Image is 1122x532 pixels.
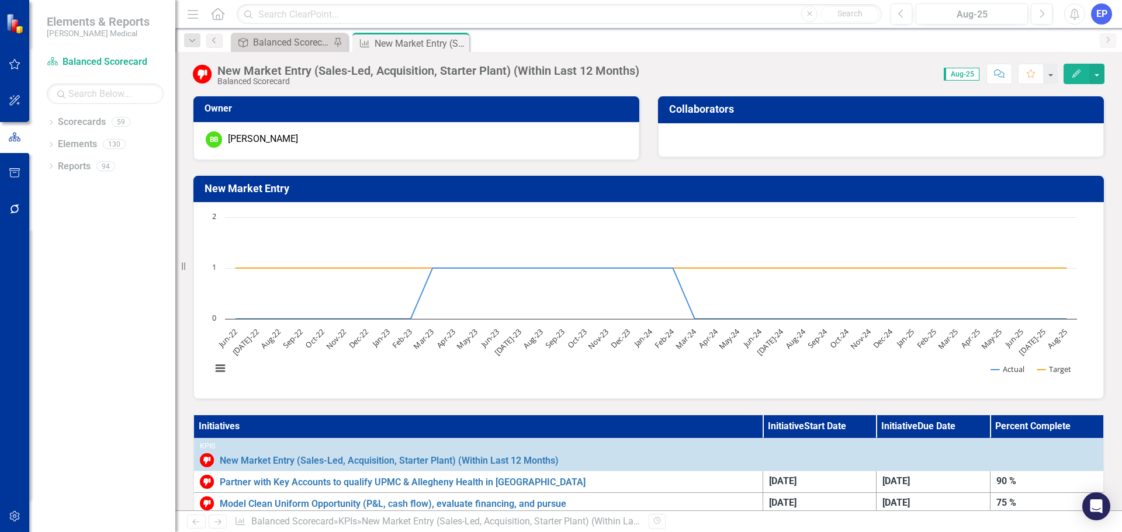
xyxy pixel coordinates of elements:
[877,471,991,493] td: Double-Click to Edit
[979,326,1004,352] text: May-25
[234,266,1069,270] g: Target, line 2 of 2 with 39 data points.
[230,326,261,357] text: [DATE]-22
[958,326,982,350] text: Apr-25
[58,138,97,151] a: Elements
[769,497,797,508] span: [DATE]
[848,326,873,352] text: Nov-24
[251,516,334,527] a: Balanced Scorecard
[669,103,1097,115] h3: Collaborators
[882,475,910,486] span: [DATE]
[936,326,960,351] text: Mar-25
[212,211,216,221] text: 2
[212,262,216,272] text: 1
[763,471,877,493] td: Double-Click to Edit
[58,160,91,173] a: Reports
[740,326,764,350] text: Jun-24
[47,84,164,104] input: Search Below...
[212,312,216,323] text: 0
[894,326,917,350] text: Jan-25
[783,326,808,351] text: Aug-24
[697,326,721,350] text: Apr-24
[217,77,639,86] div: Balanced Scorecard
[478,326,501,350] text: Jun-23
[103,140,126,149] div: 130
[200,453,214,467] img: Below Target
[991,364,1024,374] button: Show Actual
[47,55,164,69] a: Balanced Scorecard
[1045,326,1069,351] text: Aug-25
[338,516,357,527] a: KPIs
[565,326,588,350] text: Oct-23
[996,496,1097,510] div: 75 %
[206,211,1092,387] div: Chart. Highcharts interactive chart.
[205,103,632,114] h3: Owner
[206,131,222,148] div: BB
[200,475,214,489] img: Below Target
[58,116,106,129] a: Scorecards
[586,326,610,351] text: Nov-23
[920,8,1024,22] div: Aug-25
[882,497,910,508] span: [DATE]
[916,4,1028,25] button: Aug-25
[1002,326,1026,350] text: Jun-25
[434,326,458,350] text: Apr-23
[234,35,330,50] a: Balanced Scorecard (Daily Huddle)
[324,326,348,351] text: Nov-22
[763,493,877,514] td: Double-Click to Edit
[200,442,1097,450] div: KPIs
[411,326,435,351] text: Mar-23
[805,326,830,351] text: Sep-24
[237,4,882,25] input: Search ClearPoint...
[1017,326,1048,357] text: [DATE]-25
[47,29,150,38] small: [PERSON_NAME] Medical
[193,471,763,493] td: Double-Click to Edit Right Click for Context Menu
[205,183,1097,194] h3: New Market Entry
[112,117,130,127] div: 59
[652,326,677,351] text: Feb-24
[206,211,1083,387] svg: Interactive chart
[253,35,330,50] div: Balanced Scorecard (Daily Huddle)
[280,326,304,350] text: Sep-22
[6,13,26,33] img: ClearPoint Strategy
[608,326,632,350] text: Dec-23
[47,15,150,29] span: Elements & Reports
[1037,364,1072,374] button: Show Target
[220,455,1097,466] a: New Market Entry (Sales-Led, Acquisition, Starter Plant) (Within Last 12 Months)
[837,9,863,18] span: Search
[375,36,466,51] div: New Market Entry (Sales-Led, Acquisition, Starter Plant) (Within Last 12 Months)
[1091,4,1112,25] button: EP
[362,516,691,527] div: New Market Entry (Sales-Led, Acquisition, Starter Plant) (Within Last 12 Months)
[220,499,757,509] a: Model Clean Uniform Opportunity (P&L, cash flow), evaluate financing, and pursue
[96,161,115,171] div: 94
[228,133,298,146] div: [PERSON_NAME]
[944,68,979,81] span: Aug-25
[200,496,214,510] img: Below Target
[631,326,654,350] text: Jan-24
[193,65,212,84] img: Below Target
[990,471,1104,493] td: Double-Click to Edit
[543,326,567,350] text: Sep-23
[521,326,545,351] text: Aug-23
[193,439,1104,471] td: Double-Click to Edit Right Click for Context Menu
[877,493,991,514] td: Double-Click to Edit
[258,326,283,351] text: Aug-22
[820,6,879,22] button: Search
[390,326,414,350] text: Feb-23
[769,475,797,486] span: [DATE]
[827,326,851,350] text: Oct-24
[347,326,370,350] text: Dec-22
[915,326,939,350] text: Feb-25
[216,326,239,350] text: Jun-22
[212,360,228,377] button: View chart menu, Chart
[193,493,763,514] td: Double-Click to Edit Right Click for Context Menu
[303,326,327,350] text: Oct-22
[754,326,786,358] text: [DATE]-24
[220,477,757,488] a: Partner with Key Accounts to qualify UPMC & Allegheny Health in [GEOGRAPHIC_DATA]
[996,475,1097,488] div: 90 %
[217,64,639,77] div: New Market Entry (Sales-Led, Acquisition, Starter Plant) (Within Last 12 Months)
[716,326,742,352] text: May-24
[492,326,523,357] text: [DATE]-23
[454,326,479,352] text: May-23
[871,326,895,351] text: Dec-24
